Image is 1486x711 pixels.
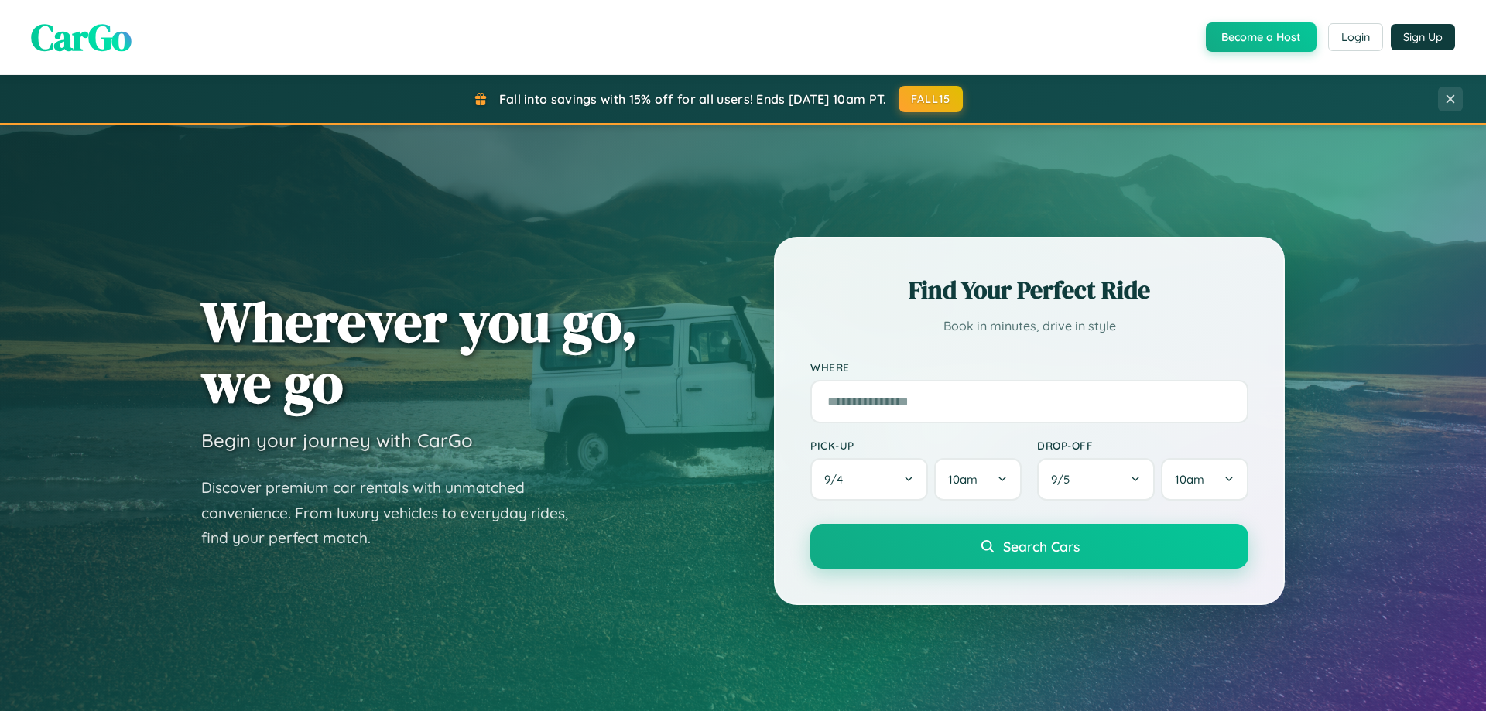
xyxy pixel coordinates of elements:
[810,524,1248,569] button: Search Cars
[201,291,638,413] h1: Wherever you go, we go
[810,361,1248,374] label: Where
[1175,472,1204,487] span: 10am
[1328,23,1383,51] button: Login
[1161,458,1248,501] button: 10am
[899,86,964,112] button: FALL15
[810,439,1022,452] label: Pick-up
[1037,458,1155,501] button: 9/5
[31,12,132,63] span: CarGo
[810,458,928,501] button: 9/4
[948,472,978,487] span: 10am
[810,315,1248,337] p: Book in minutes, drive in style
[1051,472,1077,487] span: 9 / 5
[810,273,1248,307] h2: Find Your Perfect Ride
[201,475,588,551] p: Discover premium car rentals with unmatched convenience. From luxury vehicles to everyday rides, ...
[1391,24,1455,50] button: Sign Up
[934,458,1022,501] button: 10am
[1003,538,1080,555] span: Search Cars
[824,472,851,487] span: 9 / 4
[1037,439,1248,452] label: Drop-off
[201,429,473,452] h3: Begin your journey with CarGo
[499,91,887,107] span: Fall into savings with 15% off for all users! Ends [DATE] 10am PT.
[1206,22,1317,52] button: Become a Host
